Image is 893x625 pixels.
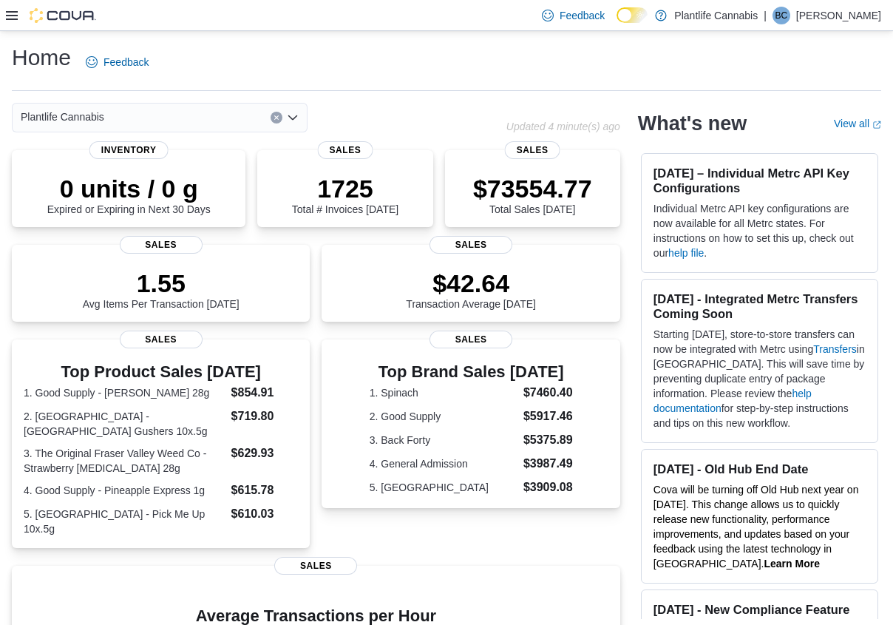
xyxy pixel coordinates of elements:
h2: What's new [638,112,747,135]
a: Transfers [813,343,857,355]
dt: 3. The Original Fraser Valley Weed Co - Strawberry [MEDICAL_DATA] 28g [24,446,225,476]
div: Transaction Average [DATE] [406,268,536,310]
dt: 5. [GEOGRAPHIC_DATA] [370,480,517,495]
p: | [764,7,767,24]
span: Sales [120,331,203,348]
p: 0 units / 0 g [47,174,211,203]
span: Feedback [103,55,149,70]
dt: 4. Good Supply - Pineapple Express 1g [24,483,225,498]
dd: $5375.89 [523,431,573,449]
dd: $5917.46 [523,408,573,425]
p: $73554.77 [473,174,592,203]
span: BC [775,7,788,24]
p: 1725 [292,174,398,203]
div: Expired or Expiring in Next 30 Days [47,174,211,215]
dt: 5. [GEOGRAPHIC_DATA] - Pick Me Up 10x.5g [24,507,225,536]
dd: $719.80 [231,408,299,425]
div: Avg Items Per Transaction [DATE] [83,268,240,310]
p: Updated 4 minute(s) ago [506,121,620,132]
dd: $610.03 [231,505,299,523]
p: [PERSON_NAME] [796,7,881,24]
h3: [DATE] - Old Hub End Date [653,462,866,476]
dt: 3. Back Forty [370,433,517,447]
dd: $854.91 [231,384,299,402]
a: View allExternal link [834,118,881,129]
h4: Average Transactions per Hour [24,607,608,625]
h3: [DATE] - Integrated Metrc Transfers Coming Soon [653,291,866,321]
dt: 4. General Admission [370,456,517,471]
div: Beau Cadrin [773,7,790,24]
input: Dark Mode [617,7,648,23]
a: help file [668,247,704,259]
dd: $629.93 [231,445,299,462]
span: Sales [505,141,560,159]
p: Starting [DATE], store-to-store transfers can now be integrated with Metrc using in [GEOGRAPHIC_D... [653,327,866,430]
span: Sales [429,331,512,348]
span: Cova will be turning off Old Hub next year on [DATE]. This change allows us to quickly release ne... [653,484,859,570]
p: 1.55 [83,268,240,298]
a: help documentation [653,388,812,414]
p: Individual Metrc API key configurations are now available for all Metrc states. For instructions ... [653,201,866,260]
img: Cova [30,8,96,23]
dt: 1. Good Supply - [PERSON_NAME] 28g [24,385,225,400]
svg: External link [872,121,881,129]
span: Plantlife Cannabis [21,108,104,126]
h3: Top Product Sales [DATE] [24,363,298,381]
dt: 2. Good Supply [370,409,517,424]
button: Open list of options [287,112,299,124]
dt: 1. Spinach [370,385,517,400]
span: Inventory [89,141,169,159]
dd: $3909.08 [523,479,573,496]
dd: $7460.40 [523,384,573,402]
span: Feedback [560,8,605,23]
p: Plantlife Cannabis [674,7,758,24]
p: $42.64 [406,268,536,298]
dt: 2. [GEOGRAPHIC_DATA] - [GEOGRAPHIC_DATA] Gushers 10x.5g [24,409,225,439]
span: Sales [317,141,373,159]
div: Total Sales [DATE] [473,174,592,215]
dd: $3987.49 [523,455,573,473]
button: Clear input [271,112,282,124]
a: Feedback [80,47,155,77]
h3: Top Brand Sales [DATE] [370,363,573,381]
dd: $615.78 [231,482,299,499]
a: Feedback [536,1,611,30]
span: Sales [120,236,203,254]
a: Learn More [764,558,819,570]
h3: [DATE] – Individual Metrc API Key Configurations [653,166,866,195]
span: Sales [274,557,357,575]
h1: Home [12,43,71,72]
div: Total # Invoices [DATE] [292,174,398,215]
span: Sales [429,236,512,254]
